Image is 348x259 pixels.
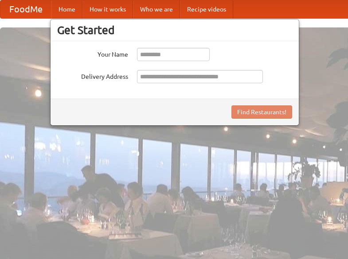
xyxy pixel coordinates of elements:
[0,0,51,18] a: FoodMe
[231,105,292,119] button: Find Restaurants!
[133,0,180,18] a: Who we are
[180,0,233,18] a: Recipe videos
[57,70,128,81] label: Delivery Address
[57,48,128,59] label: Your Name
[57,23,292,37] h3: Get Started
[82,0,133,18] a: How it works
[51,0,82,18] a: Home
